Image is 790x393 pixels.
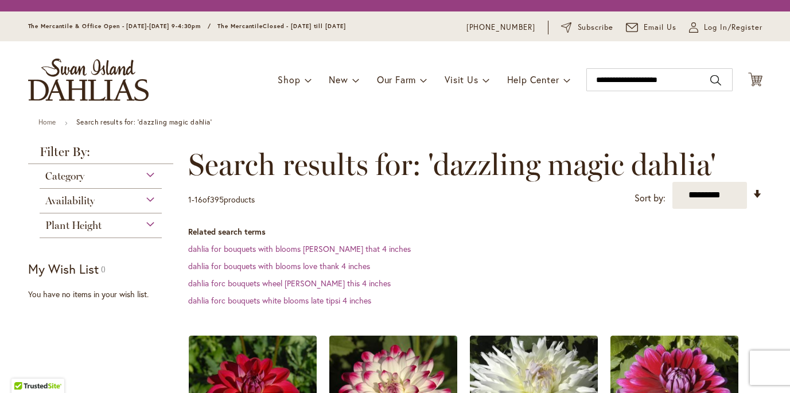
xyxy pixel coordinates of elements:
[704,22,762,33] span: Log In/Register
[28,260,99,277] strong: My Wish List
[635,188,666,209] label: Sort by:
[278,73,300,85] span: Shop
[626,22,676,33] a: Email Us
[689,22,762,33] a: Log In/Register
[644,22,676,33] span: Email Us
[45,194,95,207] span: Availability
[188,278,391,289] a: dahlia forc bouquets wheel [PERSON_NAME] this 4 inches
[188,226,762,238] dt: Related search terms
[466,22,536,33] a: [PHONE_NUMBER]
[45,170,84,182] span: Category
[188,190,255,209] p: - of products
[710,71,721,90] button: Search
[188,194,192,205] span: 1
[188,243,411,254] a: dahlia for bouquets with blooms [PERSON_NAME] that 4 inches
[76,118,212,126] strong: Search results for: 'dazzling magic dahlia'
[194,194,203,205] span: 16
[28,59,149,101] a: store logo
[188,147,716,182] span: Search results for: 'dazzling magic dahlia'
[210,194,224,205] span: 395
[9,352,41,384] iframe: Launch Accessibility Center
[28,289,181,300] div: You have no items in your wish list.
[28,146,174,164] strong: Filter By:
[188,295,371,306] a: dahlia forc bouquets white blooms late tipsi 4 inches
[188,260,370,271] a: dahlia for bouquets with blooms love thank 4 inches
[578,22,614,33] span: Subscribe
[38,118,56,126] a: Home
[507,73,559,85] span: Help Center
[263,22,345,30] span: Closed - [DATE] till [DATE]
[28,22,263,30] span: The Mercantile & Office Open - [DATE]-[DATE] 9-4:30pm / The Mercantile
[329,73,348,85] span: New
[561,22,613,33] a: Subscribe
[45,219,102,232] span: Plant Height
[377,73,416,85] span: Our Farm
[445,73,478,85] span: Visit Us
